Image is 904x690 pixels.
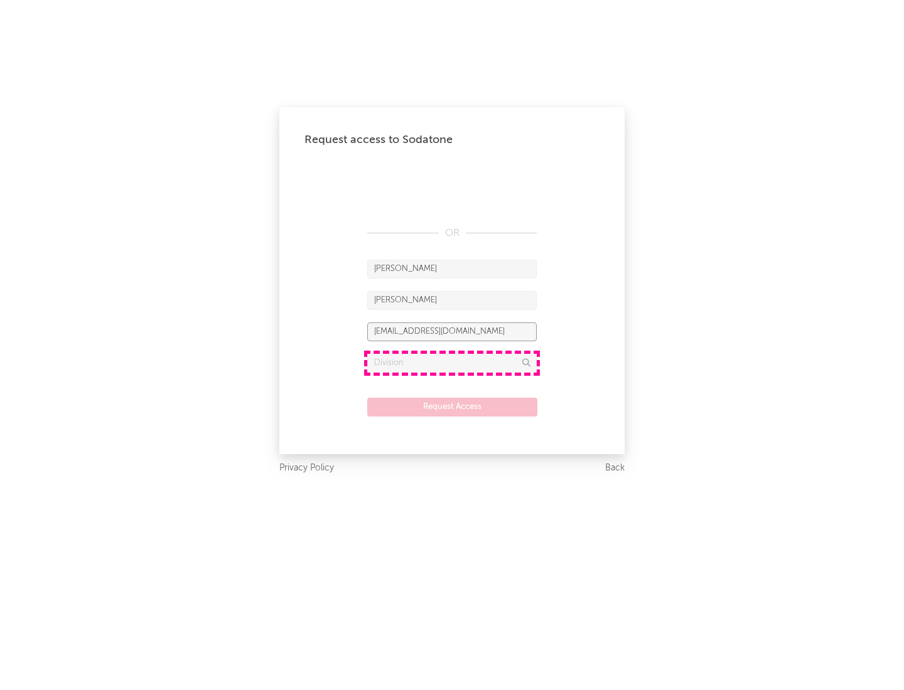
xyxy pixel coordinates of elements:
[367,322,537,341] input: Email
[367,226,537,241] div: OR
[605,460,625,476] a: Back
[367,291,537,310] input: Last Name
[367,398,537,417] button: Request Access
[279,460,334,476] a: Privacy Policy
[367,354,537,373] input: Division
[304,132,600,147] div: Request access to Sodatone
[367,260,537,279] input: First Name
